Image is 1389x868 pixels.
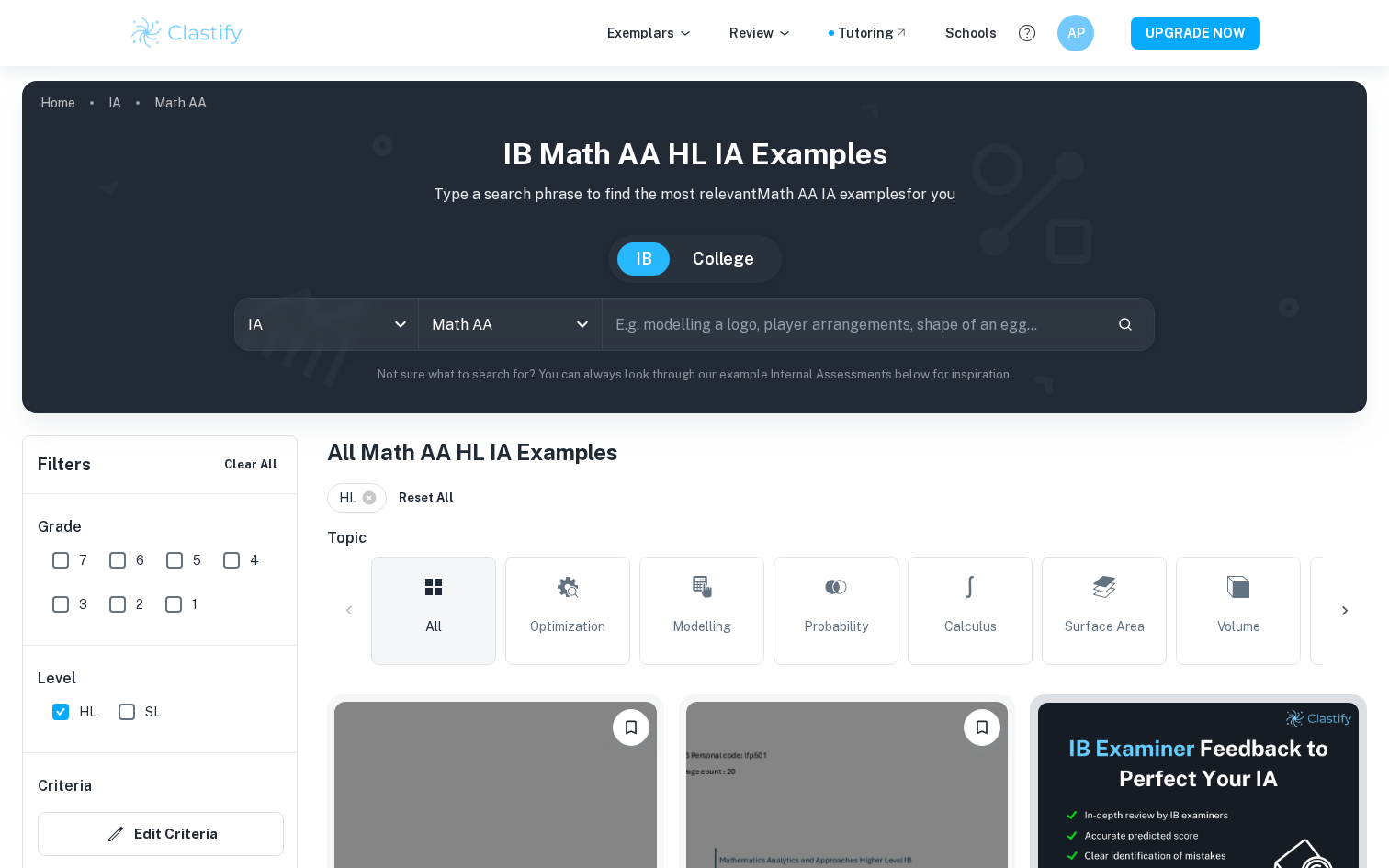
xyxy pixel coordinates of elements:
img: profile cover [22,81,1367,413]
span: Optimization [530,616,605,637]
p: Type a search phrase to find the most relevant Math AA IA examples for you [37,184,1352,206]
button: UPGRADE NOW [1131,17,1260,50]
button: Clear All [220,451,282,479]
span: SL [145,702,161,722]
h6: Criteria [38,775,92,797]
a: Home [40,90,75,116]
button: College [674,242,773,276]
button: IB [617,242,671,276]
span: HL [79,702,96,722]
span: Volume [1217,616,1260,637]
span: Surface Area [1065,616,1145,637]
div: IA [235,299,418,350]
span: Modelling [672,616,731,637]
span: 5 [193,550,201,570]
p: Math AA [154,93,207,113]
input: E.g. modelling a logo, player arrangements, shape of an egg... [603,299,1102,350]
button: Help and Feedback [1011,17,1043,49]
span: All [425,616,442,637]
button: Bookmark [964,709,1000,746]
p: Exemplars [607,23,693,43]
span: Probability [804,616,868,637]
button: Search [1110,309,1141,340]
span: HL [339,488,365,508]
h1: All Math AA HL IA Examples [327,435,1367,468]
div: HL [327,483,387,513]
a: IA [108,90,121,116]
span: 1 [192,594,198,614]
button: Open [570,311,595,337]
button: AP [1057,15,1094,51]
h6: AP [1066,23,1087,43]
span: 4 [250,550,259,570]
a: Schools [945,23,997,43]
span: Calculus [944,616,997,637]
button: Bookmark [613,709,649,746]
button: Reset All [394,484,458,512]
a: Tutoring [838,23,909,43]
h6: Topic [327,527,1367,549]
h6: Filters [38,452,91,478]
p: Review [729,23,792,43]
p: Not sure what to search for? You can always look through our example Internal Assessments below f... [37,366,1352,384]
span: 3 [79,594,87,614]
span: 7 [79,550,87,570]
button: Edit Criteria [38,812,284,856]
h1: IB Math AA HL IA examples [37,132,1352,176]
img: Clastify logo [129,15,245,51]
span: 6 [136,550,144,570]
h6: Level [38,668,284,690]
span: 2 [136,594,143,614]
h6: Grade [38,516,284,538]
